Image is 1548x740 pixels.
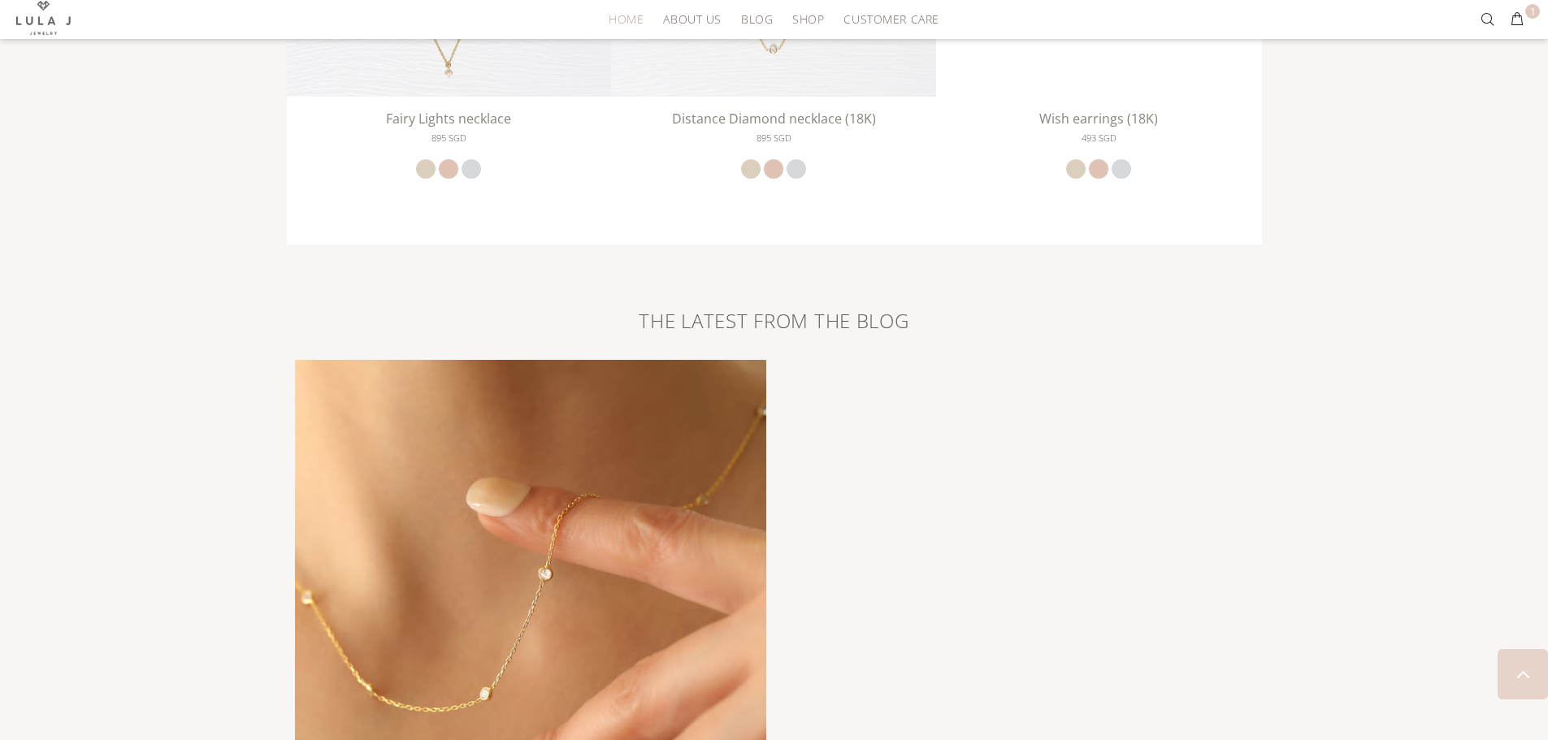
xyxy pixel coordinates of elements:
[741,13,773,25] span: BLOG
[792,13,824,25] span: SHOP
[431,129,466,147] span: 895 SGD
[663,13,721,25] span: ABOUT US
[609,13,644,25] span: HOME
[416,159,436,179] a: yellow gold
[1039,110,1158,128] a: Wish earrings (18K)
[639,308,908,333] a: THE LATEST FROM THE BLOG
[731,6,783,32] a: BLOG
[1502,6,1532,32] button: 1
[843,13,939,25] span: CUSTOMER CARE
[741,159,761,179] a: yellow gold
[757,129,791,147] span: 895 SGD
[386,110,511,128] a: Fairy Lights necklace
[764,159,783,179] a: rose gold
[787,159,806,179] a: white gold
[639,307,908,334] span: THE LATEST FROM THE BLOG
[1082,129,1117,147] span: 493 SGD
[599,6,653,32] a: HOME
[462,159,481,179] a: white gold
[672,110,876,128] a: Distance Diamond necklace (18K)
[439,159,458,179] a: rose gold
[834,6,939,32] a: CUSTOMER CARE
[783,6,834,32] a: SHOP
[653,6,731,32] a: ABOUT US
[1498,649,1548,699] a: BACK TO TOP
